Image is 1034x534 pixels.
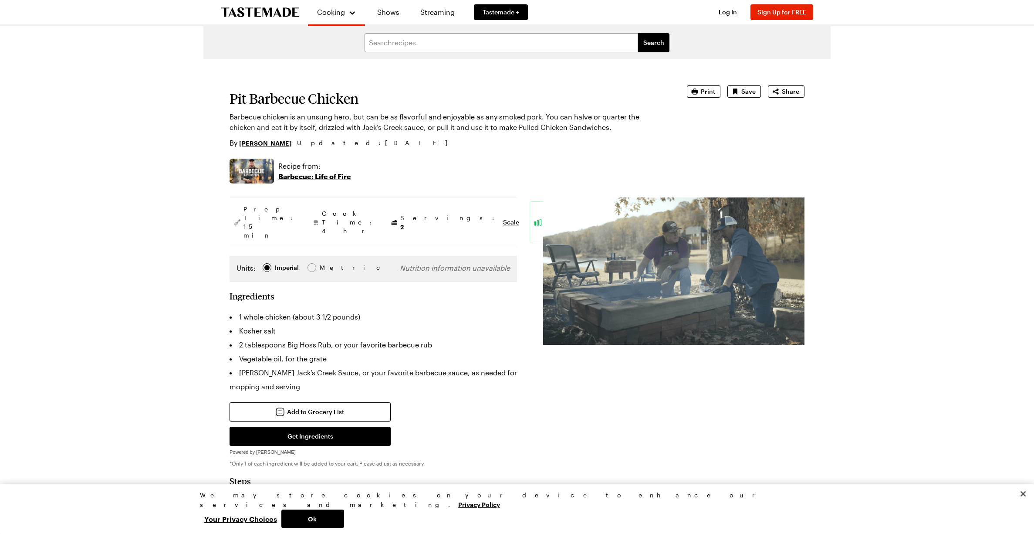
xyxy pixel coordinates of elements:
li: Kosher salt [230,324,517,338]
div: Imperial [275,263,299,272]
span: Metric [320,263,339,272]
li: 1 whole chicken (about 3 1/2 pounds) [230,310,517,324]
p: Recipe from: [278,161,351,171]
a: More information about your privacy, opens in a new tab [458,500,500,508]
span: Print [701,87,715,96]
label: Units: [237,263,256,273]
div: Privacy [200,490,827,528]
button: Close [1014,484,1033,503]
a: To Tastemade Home Page [221,7,299,17]
button: Sign Up for FREE [750,4,813,20]
span: Servings: [400,214,499,231]
button: Save recipe [727,85,761,98]
button: Log In [710,8,745,17]
button: Your Privacy Choices [200,510,281,528]
span: 2 [400,222,404,231]
a: Powered by [PERSON_NAME] [230,447,296,455]
h1: Pit Barbecue Chicken [230,91,662,106]
button: Scale [503,218,519,227]
span: Imperial [275,263,300,272]
a: Tastemade + [474,4,528,20]
p: Barbecue chicken is an unsung hero, but can be as flavorful and enjoyable as any smoked pork. You... [230,112,662,133]
span: Save [741,87,756,96]
button: filters [638,33,669,52]
span: Search [643,38,664,47]
h2: Ingredients [230,291,274,301]
a: Recipe from:Barbecue: Life of Fire [278,161,351,182]
a: [PERSON_NAME] [239,138,292,148]
div: Metric [320,263,338,272]
button: Get Ingredients [230,427,391,446]
p: Barbecue: Life of Fire [278,171,351,182]
span: Cooking [317,8,345,16]
h2: Steps [230,476,517,486]
span: Cook Time: 4 hr [322,209,376,235]
span: Prep Time: 15 min [243,205,297,240]
div: Imperial Metric [237,263,338,275]
span: Powered by [PERSON_NAME] [230,449,296,455]
span: Nutrition information unavailable [400,264,510,272]
span: Share [782,87,799,96]
button: Share [768,85,804,98]
span: Tastemade + [483,8,519,17]
span: Updated : [DATE] [297,138,456,148]
button: Cooking [317,3,356,21]
button: Print [687,85,720,98]
div: We may store cookies on your device to enhance our services and marketing. [200,490,827,510]
p: *Only 1 of each ingredient will be added to your cart. Please adjust as necessary. [230,460,517,467]
img: Recipe image thumbnail [543,197,804,345]
button: Add to Grocery List [230,402,391,422]
button: Ok [281,510,344,528]
img: Show where recipe is used [230,159,274,184]
p: By [230,138,292,148]
li: 2 tablespoons Big Hoss Rub, or your favorite barbecue rub [230,338,517,352]
span: Sign Up for FREE [757,8,806,16]
li: Vegetable oil, for the grate [230,352,517,366]
span: Add to Grocery List [287,408,344,416]
span: Log In [719,8,737,16]
li: [PERSON_NAME] Jack’s Creek Sauce, or your favorite barbecue sauce, as needed for mopping and serving [230,366,517,394]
